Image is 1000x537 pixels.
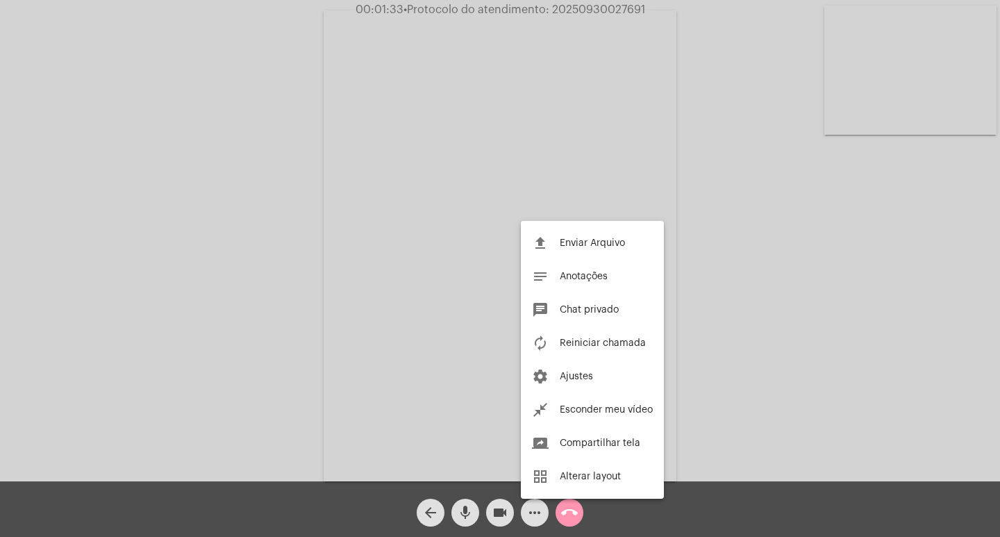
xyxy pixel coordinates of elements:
mat-icon: notes [532,268,549,285]
span: Compartilhar tela [560,438,640,448]
mat-icon: grid_view [532,468,549,485]
span: Anotações [560,272,608,281]
mat-icon: file_upload [532,235,549,251]
mat-icon: autorenew [532,335,549,352]
span: Reiniciar chamada [560,338,646,348]
mat-icon: screen_share [532,435,549,452]
mat-icon: close_fullscreen [532,402,549,418]
span: Chat privado [560,305,619,315]
span: Alterar layout [560,472,621,481]
mat-icon: chat [532,301,549,318]
mat-icon: settings [532,368,549,385]
span: Ajustes [560,372,593,381]
span: Esconder meu vídeo [560,405,653,415]
span: Enviar Arquivo [560,238,625,248]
